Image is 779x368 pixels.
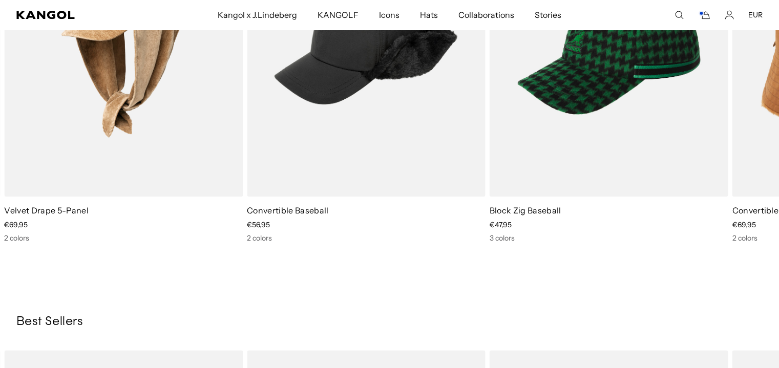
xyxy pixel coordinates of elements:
button: EUR [748,10,763,19]
a: Kangol [16,11,143,19]
span: €69,95 [4,220,28,229]
a: Convertible Baseball [247,205,328,215]
div: 3 colors [490,233,728,243]
span: €47,95 [490,220,512,229]
a: Account [725,10,734,19]
a: Block Zig Baseball [490,205,561,215]
h3: Best Sellers [16,314,763,330]
span: €56,95 [247,220,270,229]
button: Cart [698,10,710,19]
summary: Search here [675,10,684,19]
a: Velvet Drape 5-Panel [4,205,88,215]
span: €69,95 [732,220,755,229]
div: 2 colors [247,233,486,243]
div: 2 colors [4,233,243,243]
